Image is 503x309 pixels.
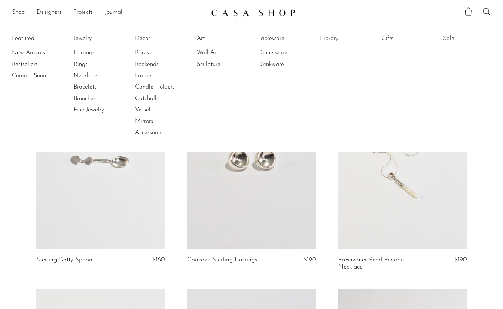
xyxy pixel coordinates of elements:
[303,256,316,263] span: $190
[135,94,191,103] a: Catchalls
[258,34,314,43] a: Tableware
[73,8,93,18] a: Projects
[187,256,257,263] a: Concave Sterling Earrings
[74,60,130,69] a: Rings
[443,34,499,43] a: Sale
[135,117,191,126] a: Mirrors
[12,72,68,80] a: Coming Soon
[74,34,130,43] a: Jewelry
[320,34,376,43] a: Library
[12,8,25,18] a: Shop
[12,47,68,81] ul: Featured
[12,49,68,57] a: New Arrivals
[258,49,314,57] a: Dinnerware
[74,72,130,80] a: Necklaces
[135,129,191,137] a: Accessories
[443,33,499,47] ul: Sale
[320,33,376,47] ul: Library
[12,60,68,69] a: Bestsellers
[258,33,314,70] ul: Tableware
[135,34,191,43] a: Decor
[12,6,205,19] ul: NEW HEADER MENU
[152,256,165,263] span: $160
[258,60,314,69] a: Drinkware
[74,94,130,103] a: Brooches
[12,6,205,19] nav: Desktop navigation
[197,33,253,70] ul: Art
[197,60,253,69] a: Sculpture
[135,49,191,57] a: Boxes
[74,33,130,116] ul: Jewelry
[381,33,438,47] ul: Gifts
[74,106,130,114] a: Fine Jewelry
[105,8,122,18] a: Journal
[197,49,253,57] a: Wall Art
[135,106,191,114] a: Vessels
[338,256,424,270] a: Freshwater Pearl Pendant Necklace
[135,33,191,139] ul: Decor
[135,83,191,91] a: Candle Holders
[135,72,191,80] a: Frames
[197,34,253,43] a: Art
[135,60,191,69] a: Bookends
[454,256,467,263] span: $190
[37,8,61,18] a: Designers
[74,49,130,57] a: Earrings
[36,256,92,263] a: Sterling Dotty Spoon
[381,34,438,43] a: Gifts
[74,83,130,91] a: Bracelets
